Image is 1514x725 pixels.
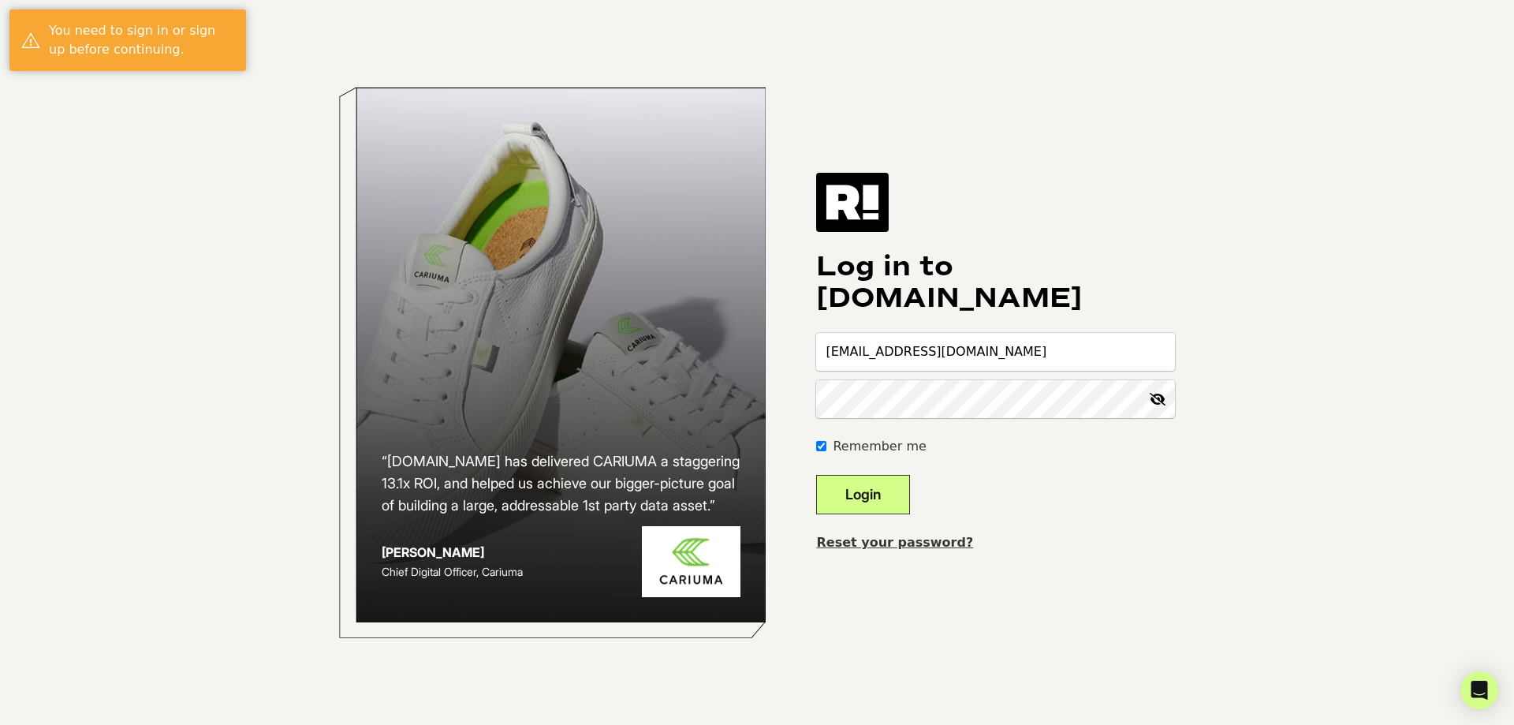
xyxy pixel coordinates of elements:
a: Reset your password? [816,535,973,550]
div: You need to sign in or sign up before continuing. [49,21,234,59]
img: Cariuma [642,526,740,598]
div: Open Intercom Messenger [1460,671,1498,709]
span: Chief Digital Officer, Cariuma [382,565,523,578]
label: Remember me [833,437,926,456]
button: Login [816,475,910,514]
img: Retention.com [816,173,889,231]
h1: Log in to [DOMAIN_NAME] [816,251,1175,314]
strong: [PERSON_NAME] [382,544,484,560]
input: Email [816,333,1175,371]
h2: “[DOMAIN_NAME] has delivered CARIUMA a staggering 13.1x ROI, and helped us achieve our bigger-pic... [382,450,741,517]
